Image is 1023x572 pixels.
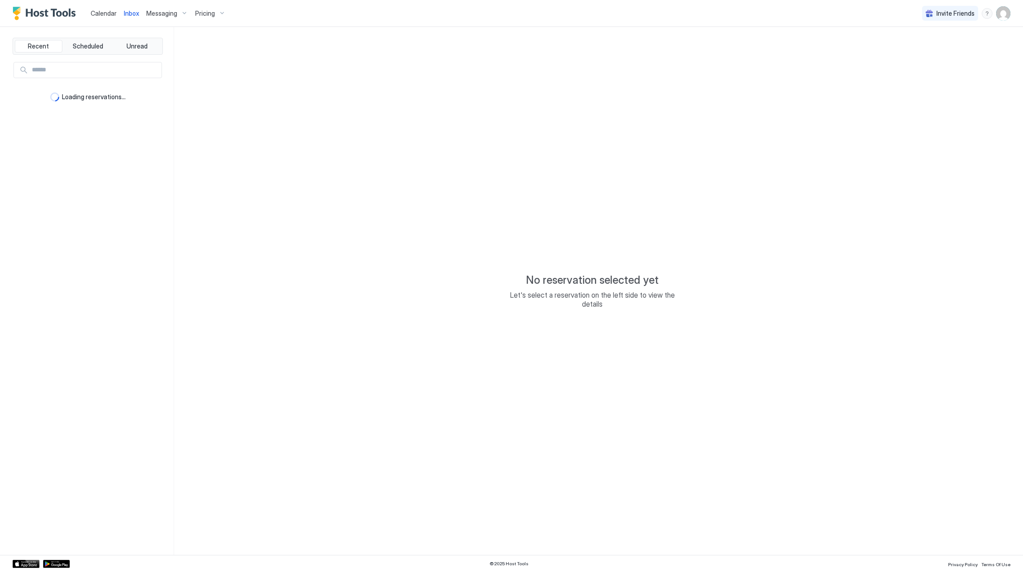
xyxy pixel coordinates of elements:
[64,40,112,53] button: Scheduled
[526,273,659,287] span: No reservation selected yet
[62,93,126,101] span: Loading reservations...
[195,9,215,18] span: Pricing
[50,92,59,101] div: loading
[127,42,148,50] span: Unread
[981,562,1010,567] span: Terms Of Use
[43,560,70,568] a: Google Play Store
[146,9,177,18] span: Messaging
[28,62,162,78] input: Input Field
[91,9,117,17] span: Calendar
[982,8,992,19] div: menu
[981,559,1010,568] a: Terms Of Use
[936,9,975,18] span: Invite Friends
[15,40,62,53] button: Recent
[28,42,49,50] span: Recent
[91,9,117,18] a: Calendar
[73,42,103,50] span: Scheduled
[124,9,139,17] span: Inbox
[13,38,163,55] div: tab-group
[996,6,1010,21] div: User profile
[490,561,529,567] span: © 2025 Host Tools
[948,562,978,567] span: Privacy Policy
[13,7,80,20] a: Host Tools Logo
[124,9,139,18] a: Inbox
[113,40,161,53] button: Unread
[948,559,978,568] a: Privacy Policy
[503,290,682,308] span: Let's select a reservation on the left side to view the details
[13,560,39,568] a: App Store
